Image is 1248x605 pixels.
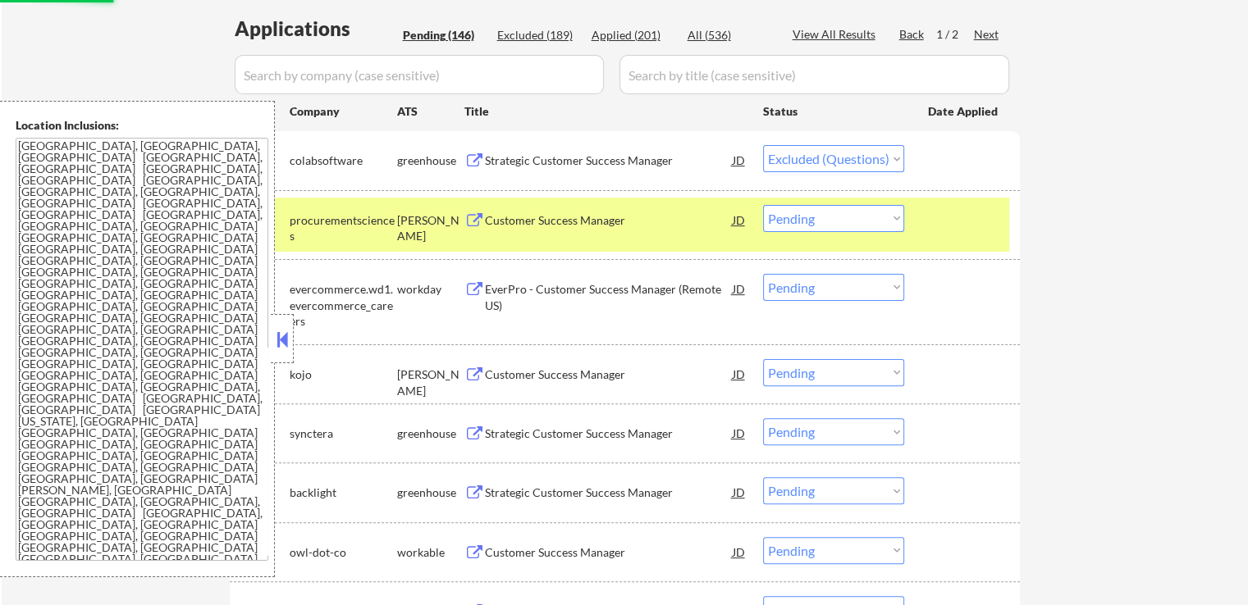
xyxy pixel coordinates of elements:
[290,103,397,120] div: Company
[592,27,674,43] div: Applied (201)
[793,26,880,43] div: View All Results
[290,425,397,442] div: synctera
[688,27,770,43] div: All (536)
[397,103,464,120] div: ATS
[235,55,604,94] input: Search by company (case sensitive)
[290,281,397,330] div: evercommerce.wd1.evercommerce_careers
[485,152,733,169] div: Strategic Customer Success Manager
[485,366,733,383] div: Customer Success Manager
[731,205,747,234] div: JD
[731,359,747,389] div: JD
[397,366,464,398] div: [PERSON_NAME]
[397,281,464,298] div: workday
[397,544,464,561] div: workable
[16,117,268,134] div: Location Inclusions:
[497,27,579,43] div: Excluded (189)
[485,212,733,229] div: Customer Success Manager
[290,366,397,383] div: kojo
[290,484,397,501] div: backlight
[731,537,747,566] div: JD
[974,26,1000,43] div: Next
[397,484,464,501] div: greenhouse
[403,27,485,43] div: Pending (146)
[485,544,733,561] div: Customer Success Manager
[731,274,747,303] div: JD
[290,544,397,561] div: owl-dot-co
[899,26,926,43] div: Back
[397,152,464,169] div: greenhouse
[763,96,904,125] div: Status
[485,484,733,501] div: Strategic Customer Success Manager
[397,212,464,244] div: [PERSON_NAME]
[290,212,397,244] div: procurementsciences
[731,477,747,507] div: JD
[928,103,1000,120] div: Date Applied
[731,418,747,448] div: JD
[397,425,464,442] div: greenhouse
[290,152,397,169] div: colabsoftware
[464,103,747,120] div: Title
[936,26,974,43] div: 1 / 2
[485,281,733,313] div: EverPro - Customer Success Manager (Remote US)
[619,55,1009,94] input: Search by title (case sensitive)
[485,425,733,442] div: Strategic Customer Success Manager
[731,145,747,175] div: JD
[235,19,397,39] div: Applications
